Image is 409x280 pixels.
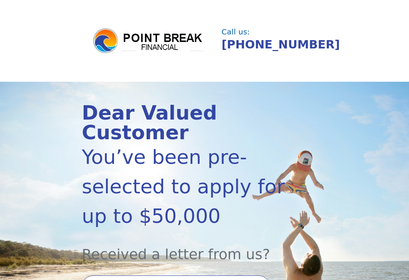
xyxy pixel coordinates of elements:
[222,28,324,36] div: Call us:
[82,142,290,231] div: You’ve been pre-selected to apply for up to $50,000
[82,103,290,142] div: Dear Valued Customer
[82,231,290,265] div: Received a letter from us?
[222,38,340,51] a: [PHONE_NUMBER]
[92,27,206,54] img: logo.png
